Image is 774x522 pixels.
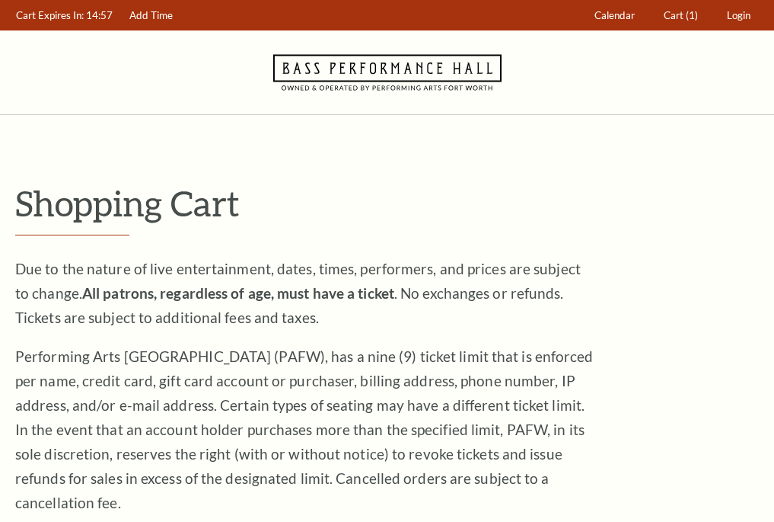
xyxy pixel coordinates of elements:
[686,9,698,21] span: (1)
[82,284,394,302] strong: All patrons, regardless of age, must have a ticket
[594,9,635,21] span: Calendar
[15,344,594,515] p: Performing Arts [GEOGRAPHIC_DATA] (PAFW), has a nine (9) ticket limit that is enforced per name, ...
[588,1,642,30] a: Calendar
[720,1,758,30] a: Login
[664,9,683,21] span: Cart
[657,1,706,30] a: Cart (1)
[86,9,113,21] span: 14:57
[16,9,84,21] span: Cart Expires In:
[15,260,581,326] span: Due to the nature of live entertainment, dates, times, performers, and prices are subject to chan...
[15,184,759,223] p: Shopping Cart
[727,9,750,21] span: Login
[123,1,180,30] a: Add Time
